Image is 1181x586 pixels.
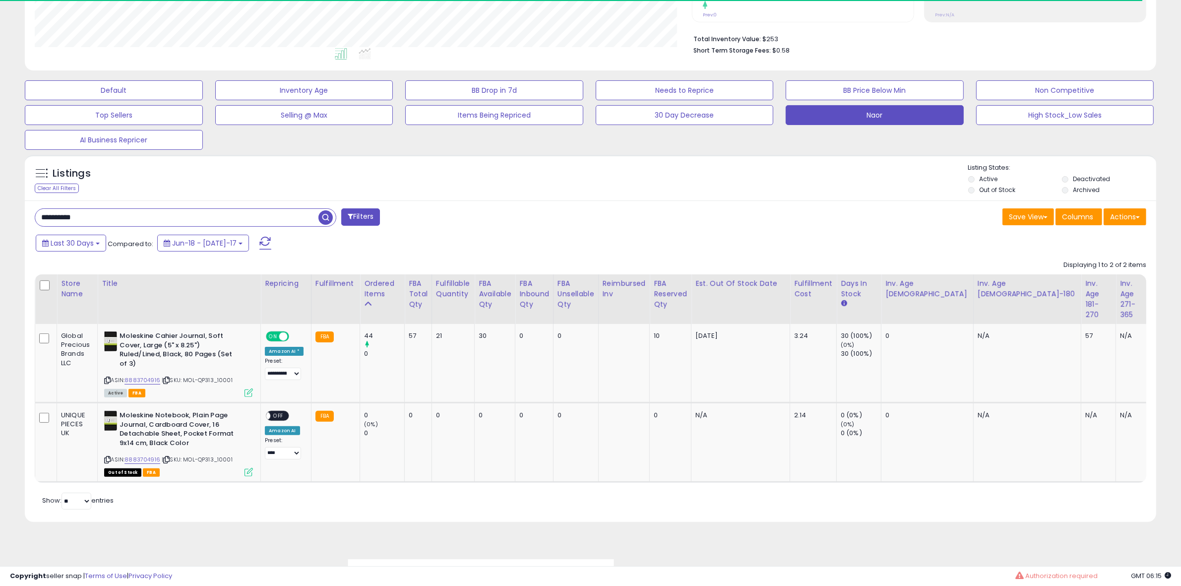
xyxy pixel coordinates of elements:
div: FBA Reserved Qty [654,278,687,310]
div: 0 [519,331,546,340]
div: Fulfillment Cost [794,278,832,299]
div: N/A [978,331,1073,340]
div: 57 [409,331,424,340]
button: Naor [786,105,964,125]
label: Deactivated [1073,175,1110,183]
div: 44 [364,331,404,340]
div: 30 (100%) [841,331,881,340]
span: Show: entries [42,496,114,505]
div: 30 (100%) [841,349,881,358]
button: Jun-18 - [DATE]-17 [157,235,249,252]
div: FBA Unsellable Qty [558,278,594,310]
div: Repricing [265,278,307,289]
div: Store Name [61,278,93,299]
span: All listings that are currently out of stock and unavailable for purchase on Amazon [104,468,141,477]
button: Columns [1056,208,1102,225]
a: 8883704916 [124,376,160,385]
div: Title [102,278,256,289]
button: Selling @ Max [215,105,393,125]
div: FBA Total Qty [409,278,428,310]
div: ASIN: [104,331,253,396]
div: 0 [885,411,966,420]
div: N/A [1085,411,1108,420]
div: 30 [479,331,507,340]
label: Archived [1073,186,1100,194]
button: Inventory Age [215,80,393,100]
label: Out of Stock [979,186,1015,194]
span: FBA [128,389,145,397]
div: 3.24 [794,331,829,340]
div: 0 [885,331,966,340]
div: Inv. Age [DEMOGRAPHIC_DATA] [885,278,969,299]
div: 0 [654,411,684,420]
div: Ordered Items [364,278,400,299]
div: 0 [558,331,591,340]
div: Displaying 1 to 2 of 2 items [1063,260,1146,270]
small: FBA [315,411,334,422]
label: Active [979,175,997,183]
span: OFF [271,412,287,420]
div: UNIQUE PIECES UK [61,411,90,438]
button: Needs to Reprice [596,80,774,100]
button: Non Competitive [976,80,1154,100]
small: Prev: 0 [703,12,717,18]
b: Total Inventory Value: [693,35,761,43]
img: 31ZgjUqh2oL._SL40_.jpg [104,411,117,431]
li: $253 [693,32,1139,44]
button: 30 Day Decrease [596,105,774,125]
p: Listing States: [968,163,1156,173]
button: Actions [1104,208,1146,225]
small: Prev: N/A [935,12,954,18]
div: Amazon AI [265,426,300,435]
div: 2.14 [794,411,829,420]
span: ON [267,332,279,341]
a: 8883704916 [124,456,160,464]
p: N/A [695,411,782,420]
span: $0.58 [772,46,790,55]
div: N/A [1120,411,1143,420]
span: FBA [143,468,160,477]
div: 10 [654,331,684,340]
div: 0 [436,411,467,420]
b: Short Term Storage Fees: [693,46,771,55]
span: OFF [288,332,304,341]
button: Filters [341,208,380,226]
div: Days In Stock [841,278,877,299]
span: All listings currently available for purchase on Amazon [104,389,127,397]
div: 0 [558,411,591,420]
p: [DATE] [695,331,782,340]
div: FBA Available Qty [479,278,511,310]
button: Last 30 Days [36,235,106,252]
span: Columns [1062,212,1093,222]
button: AI Business Repricer [25,130,203,150]
span: Jun-18 - [DATE]-17 [172,238,237,248]
div: Preset: [265,437,304,459]
small: (0%) [841,420,855,428]
small: Days In Stock. [841,299,847,308]
div: Amazon AI * [265,347,304,356]
div: FBA inbound Qty [519,278,549,310]
small: (0%) [841,341,855,349]
div: Preset: [265,358,304,380]
th: Total inventory reimbursement - number of items added back to fulfillable inventory [598,274,650,324]
div: 0 (0%) [841,411,881,420]
div: Inv. Age 271-365 [1120,278,1146,320]
div: Fulfillable Quantity [436,278,470,299]
button: BB Price Below Min [786,80,964,100]
span: Last 30 Days [51,238,94,248]
div: Inv. Age [DEMOGRAPHIC_DATA]-180 [978,278,1077,299]
div: N/A [978,411,1073,420]
button: Default [25,80,203,100]
div: 57 [1085,331,1108,340]
div: 0 [519,411,546,420]
span: | SKU: MOL-QP313_10001 [162,456,233,463]
button: BB Drop in 7d [405,80,583,100]
div: ASIN: [104,411,253,475]
div: 0 [479,411,507,420]
b: Moleskine Cahier Journal, Soft Cover, Large (5" x 8.25") Ruled/Lined, Black, 80 Pages (Set of 3) [120,331,240,371]
button: High Stock_Low Sales [976,105,1154,125]
small: FBA [315,331,334,342]
b: Moleskine Notebook, Plain Page Journal, Cardboard Cover, 16 Detachable Sheet, Pocket Format 9x14 ... [120,411,240,450]
div: Global Precious Brands LLC [61,331,90,368]
div: 0 [409,411,424,420]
